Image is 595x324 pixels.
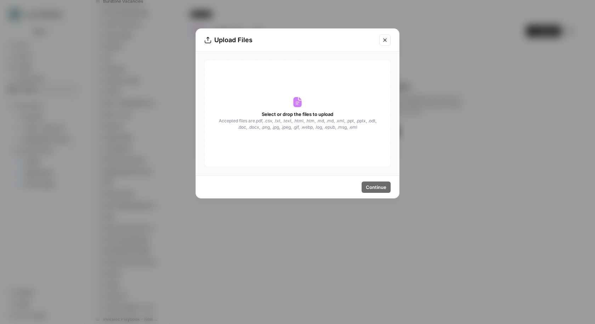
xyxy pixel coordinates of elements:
span: Select or drop the files to upload [262,111,333,118]
button: Continue [362,181,391,193]
span: Continue [366,184,386,191]
div: Upload Files [204,35,375,45]
button: Close modal [379,34,391,46]
span: Accepted files are .pdf, .csv, .txt, .text, .html, .htm, .md, .md, .xml, .ppt, .pptx, .odt, .doc,... [218,118,377,130]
